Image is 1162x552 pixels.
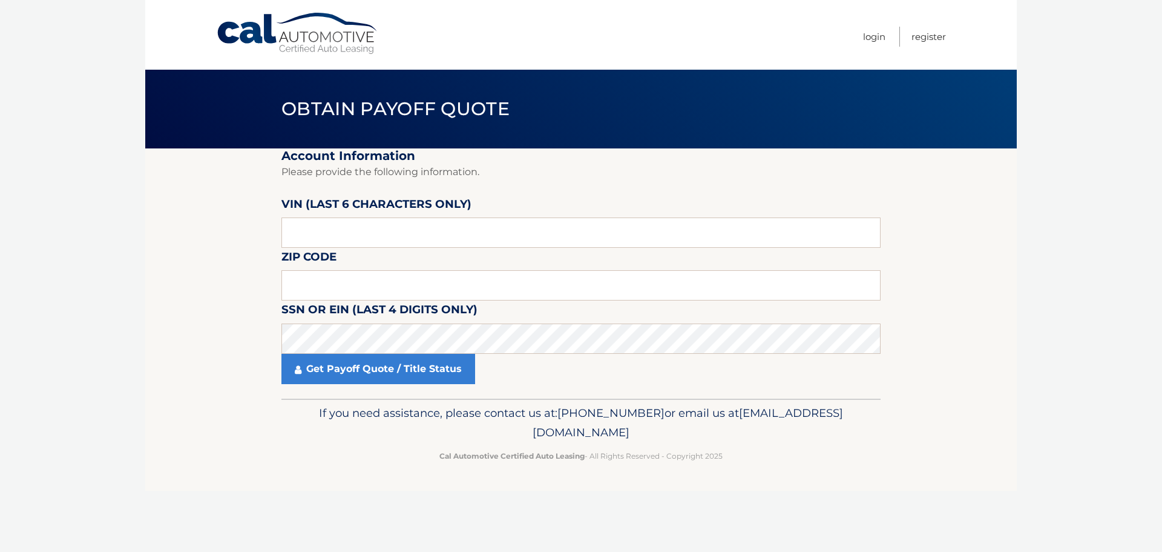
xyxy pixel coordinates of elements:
label: SSN or EIN (last 4 digits only) [281,301,478,323]
a: Cal Automotive [216,12,379,55]
strong: Cal Automotive Certified Auto Leasing [439,451,585,461]
p: - All Rights Reserved - Copyright 2025 [289,450,873,462]
span: Obtain Payoff Quote [281,98,510,120]
label: VIN (last 6 characters only) [281,195,471,218]
p: If you need assistance, please contact us at: or email us at [289,404,873,442]
h2: Account Information [281,148,881,164]
a: Get Payoff Quote / Title Status [281,354,475,384]
p: Please provide the following information. [281,164,881,181]
a: Register [911,27,946,47]
a: Login [863,27,885,47]
label: Zip Code [281,248,336,270]
span: [PHONE_NUMBER] [557,406,665,420]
